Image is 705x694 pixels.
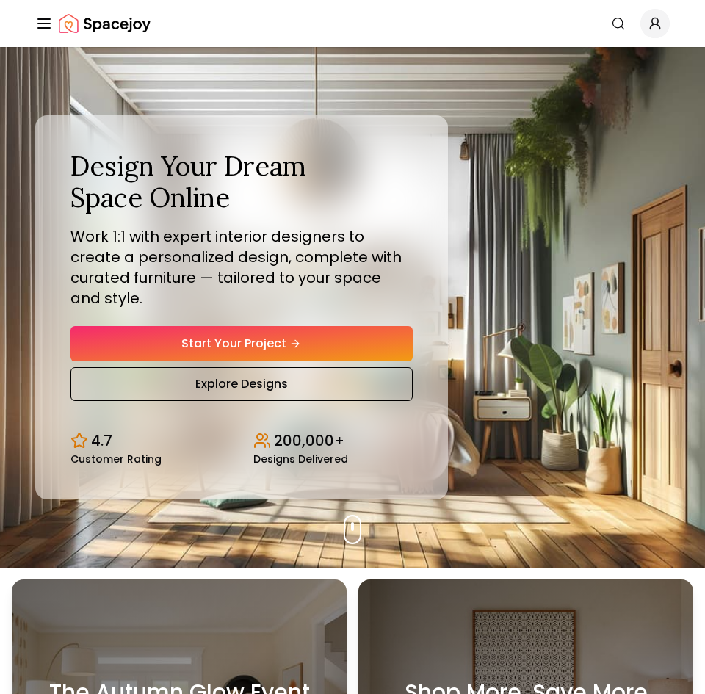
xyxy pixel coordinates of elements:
a: Explore Designs [70,367,413,401]
div: Design stats [70,419,413,464]
p: 4.7 [91,430,112,451]
a: Spacejoy [59,9,151,38]
p: Work 1:1 with expert interior designers to create a personalized design, complete with curated fu... [70,226,413,308]
a: Start Your Project [70,326,413,361]
small: Customer Rating [70,454,162,464]
small: Designs Delivered [253,454,348,464]
h1: Design Your Dream Space Online [70,151,413,214]
p: 200,000+ [274,430,344,451]
img: Spacejoy Logo [59,9,151,38]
